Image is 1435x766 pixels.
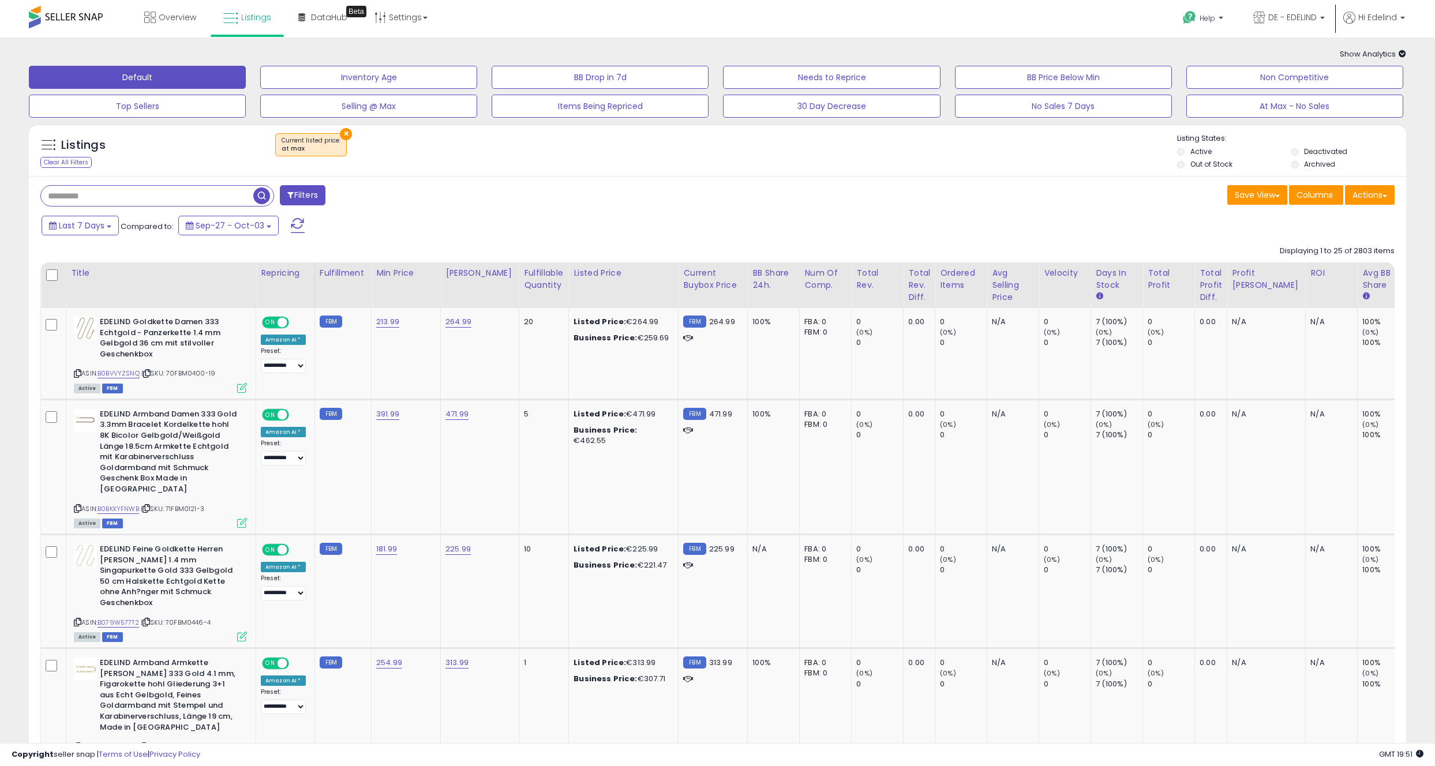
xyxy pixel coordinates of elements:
small: (0%) [940,555,956,564]
small: FBM [683,656,706,669]
div: 20 [524,317,560,327]
div: €313.99 [574,658,669,668]
div: N/A [992,658,1030,668]
div: Listed Price [574,267,673,279]
div: N/A [1310,544,1348,554]
b: Listed Price: [574,543,626,554]
small: FBM [320,543,342,555]
button: Default [29,66,246,89]
div: 0 [940,409,987,419]
div: N/A [992,409,1030,419]
a: 181.99 [376,543,397,555]
div: 100% [1362,544,1409,554]
div: 100% [1362,679,1409,689]
div: ROI [1310,267,1352,279]
div: Avg Selling Price [992,267,1034,303]
span: ON [263,410,278,419]
img: 418kAd8dZKL._SL40_.jpg [74,658,97,681]
label: Out of Stock [1190,159,1232,169]
small: (0%) [1362,555,1378,564]
a: Hi Edelind [1343,12,1405,37]
div: 0 [1148,679,1194,689]
div: FBM: 0 [804,327,842,337]
div: 100% [752,409,790,419]
b: Business Price: [574,425,637,435]
span: Last 7 Days [59,220,104,231]
small: (0%) [1044,420,1060,429]
b: Listed Price: [574,657,626,668]
div: 0 [1044,565,1091,575]
div: FBA: 0 [804,544,842,554]
a: B079W577T2 [98,618,139,628]
div: 7 (100%) [1096,679,1142,689]
div: 7 (100%) [1096,409,1142,419]
div: 0 [1148,430,1194,440]
b: Listed Price: [574,408,626,419]
span: All listings currently available for purchase on Amazon [74,384,100,393]
span: ON [263,318,278,328]
div: Tooltip anchor [346,6,366,17]
div: Displaying 1 to 25 of 2803 items [1280,246,1395,257]
div: Total Rev. Diff. [908,267,930,303]
div: 100% [1362,409,1409,419]
div: 0 [856,317,903,327]
span: Sep-27 - Oct-03 [196,220,264,231]
div: 0 [1148,337,1194,348]
div: Preset: [261,347,306,373]
div: 0 [856,430,903,440]
label: Archived [1304,159,1335,169]
strong: Copyright [12,749,54,760]
div: €221.47 [574,560,669,570]
a: 225.99 [445,543,471,555]
a: 264.99 [445,316,471,328]
span: 2025-10-11 19:51 GMT [1379,749,1423,760]
div: 0 [856,409,903,419]
div: ASIN: [74,544,247,640]
p: Listing States: [1177,133,1406,144]
div: Min Price [376,267,436,279]
button: No Sales 7 Days [955,95,1172,118]
small: (0%) [1096,555,1112,564]
span: Help [1200,13,1215,23]
div: Days In Stock [1096,267,1138,291]
div: Clear All Filters [40,157,92,168]
div: 100% [1362,317,1409,327]
div: Preset: [261,574,306,600]
div: Num of Comp. [804,267,846,291]
small: (0%) [1096,669,1112,678]
div: N/A [1310,409,1348,419]
small: (0%) [1148,328,1164,337]
button: Top Sellers [29,95,246,118]
button: Columns [1289,185,1343,205]
span: FBM [102,632,123,642]
div: 0.00 [1200,317,1218,327]
div: 7 (100%) [1096,658,1142,668]
div: FBM: 0 [804,419,842,430]
button: Inventory Age [260,66,477,89]
h5: Listings [61,137,106,153]
div: 0.00 [908,544,926,554]
span: OFF [287,410,306,419]
div: 7 (100%) [1096,565,1142,575]
div: N/A [1232,409,1297,419]
b: Business Price: [574,560,637,570]
div: 5 [524,409,560,419]
button: At Max - No Sales [1186,95,1403,118]
a: B01MXHAJ5L [98,742,136,752]
span: | SKU: 70FBM0446-4 [141,618,211,627]
div: Amazon AI * [261,335,306,345]
div: 100% [752,317,790,327]
small: (0%) [856,555,872,564]
a: 213.99 [376,316,399,328]
span: | SKU: 71FBM0121-3 [141,504,204,513]
div: 0 [1044,317,1091,327]
span: | SKU: 70FBM0400-19 [141,369,215,378]
div: seller snap | | [12,749,200,760]
span: Hi Edelind [1358,12,1397,23]
div: 0 [1148,544,1194,554]
button: Last 7 Days [42,216,119,235]
div: Amazon AI * [261,675,306,686]
div: Title [71,267,251,279]
b: EDELIND Feine Goldkette Herren [PERSON_NAME] 1.4 mm Singapurkette Gold 333 Gelbgold 50 cm Halsket... [100,544,240,611]
div: ASIN: [74,409,247,527]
